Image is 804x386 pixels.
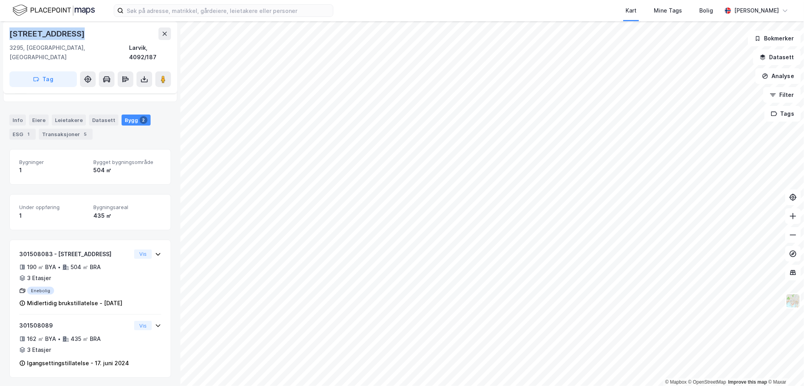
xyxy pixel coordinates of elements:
div: [STREET_ADDRESS] [9,27,86,40]
div: 162 ㎡ BYA [27,334,56,344]
div: 3 Etasjer [27,345,51,355]
img: logo.f888ab2527a4732fd821a326f86c7f29.svg [13,4,95,17]
iframe: Chat Widget [765,348,804,386]
button: Tag [9,71,77,87]
div: 5 [82,130,89,138]
div: 435 ㎡ [93,211,161,220]
button: Datasett [753,49,801,65]
button: Vis [134,249,152,259]
div: • [58,264,61,270]
div: Bolig [699,6,713,15]
div: 504 ㎡ [93,166,161,175]
div: Larvik, 4092/187 [129,43,171,62]
div: 301508089 [19,321,131,330]
div: Datasett [89,115,118,126]
div: 301508083 - [STREET_ADDRESS] [19,249,131,259]
span: Under oppføring [19,204,87,211]
div: Kart [626,6,637,15]
div: 2 [140,116,147,124]
div: 3295, [GEOGRAPHIC_DATA], [GEOGRAPHIC_DATA] [9,43,129,62]
a: Mapbox [665,379,687,385]
div: Igangsettingstillatelse - 17. juni 2024 [27,359,129,368]
div: Midlertidig brukstillatelse - [DATE] [27,299,122,308]
div: Leietakere [52,115,86,126]
div: Kontrollprogram for chat [765,348,804,386]
div: ESG [9,129,36,140]
div: 504 ㎡ BRA [71,262,101,272]
input: Søk på adresse, matrikkel, gårdeiere, leietakere eller personer [124,5,333,16]
div: 3 Etasjer [27,273,51,283]
a: OpenStreetMap [688,379,726,385]
div: [PERSON_NAME] [734,6,779,15]
div: 1 [25,130,33,138]
button: Filter [763,87,801,103]
span: Bygningsareal [93,204,161,211]
button: Vis [134,321,152,330]
div: Info [9,115,26,126]
button: Tags [764,106,801,122]
span: Bygget bygningsområde [93,159,161,166]
button: Bokmerker [748,31,801,46]
img: Z [786,293,800,308]
div: Transaksjoner [39,129,93,140]
div: 435 ㎡ BRA [71,334,101,344]
a: Improve this map [728,379,767,385]
div: 190 ㎡ BYA [27,262,56,272]
div: Bygg [122,115,151,126]
div: 1 [19,166,87,175]
div: Mine Tags [654,6,682,15]
div: • [58,336,61,342]
div: 1 [19,211,87,220]
button: Analyse [755,68,801,84]
div: Eiere [29,115,49,126]
span: Bygninger [19,159,87,166]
